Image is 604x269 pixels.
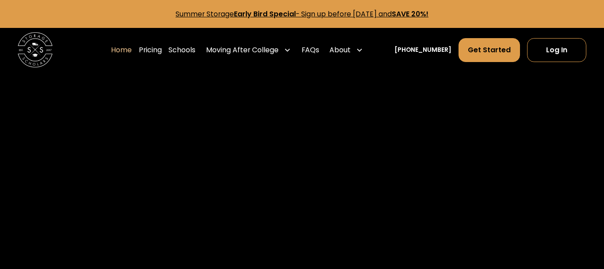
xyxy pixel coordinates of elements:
[168,38,195,62] a: Schools
[329,45,351,55] div: About
[302,38,319,62] a: FAQs
[234,9,296,19] strong: Early Bird Special
[394,45,451,55] a: [PHONE_NUMBER]
[459,38,520,62] a: Get Started
[176,9,428,19] a: Summer StorageEarly Bird Special- Sign up before [DATE] andSAVE 20%!
[139,38,162,62] a: Pricing
[527,38,587,62] a: Log In
[206,45,279,55] div: Moving After College
[392,9,428,19] strong: SAVE 20%!
[18,32,53,67] img: Storage Scholars main logo
[111,38,132,62] a: Home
